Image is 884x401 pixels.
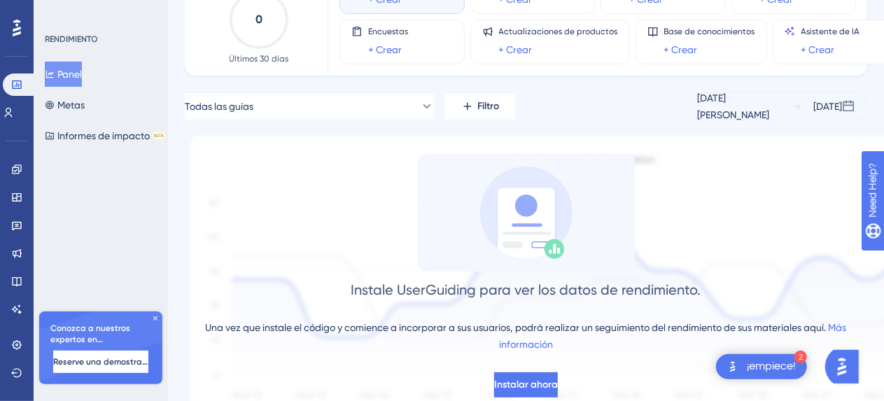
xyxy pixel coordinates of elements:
[45,92,85,118] button: Metas
[351,280,701,300] div: Instale UserGuiding para ver los datos de rendimiento.
[499,41,533,58] a: + Crear
[664,26,755,37] span: Base de conocimientos
[813,98,842,115] div: [DATE]
[230,53,289,64] span: Últimos 30 días
[255,13,262,26] text: 0
[185,98,253,115] span: Todas las guías
[45,34,98,45] div: RENDIMIENTO
[794,351,807,363] div: 2
[724,358,741,375] img: launcher-image-alternative-text
[196,319,856,353] div: Una vez que instale el código y comience a incorporar a sus usuarios, podrá realizar un seguimien...
[494,377,558,393] span: Instalar ahora
[747,359,796,374] div: ¡empiece!
[45,62,82,87] button: Panel
[368,26,408,37] span: Encuestas
[801,26,860,37] span: Asistente de IA
[697,90,792,123] div: [DATE][PERSON_NAME]
[53,351,148,373] button: Reserve una demostración
[50,323,151,345] span: Conozca a nuestros expertos en incorporación 🎧
[368,41,402,58] a: + Crear
[801,41,835,58] a: + Crear
[664,41,698,58] a: + Crear
[53,356,148,367] span: Reserve una demostración
[825,346,867,388] iframe: UserGuiding AI Assistant Launcher
[185,92,434,120] button: Todas las guías
[153,132,165,139] div: BETA
[45,123,165,148] button: Informes de impactoBETA
[478,98,500,115] span: Filtro
[445,92,515,120] button: Filtro
[494,372,558,398] button: Instalar ahora
[716,354,807,379] div: Open Get Started! checklist, remaining modules: 2
[499,26,618,37] span: Actualizaciones de productos
[33,3,87,20] span: Need Help?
